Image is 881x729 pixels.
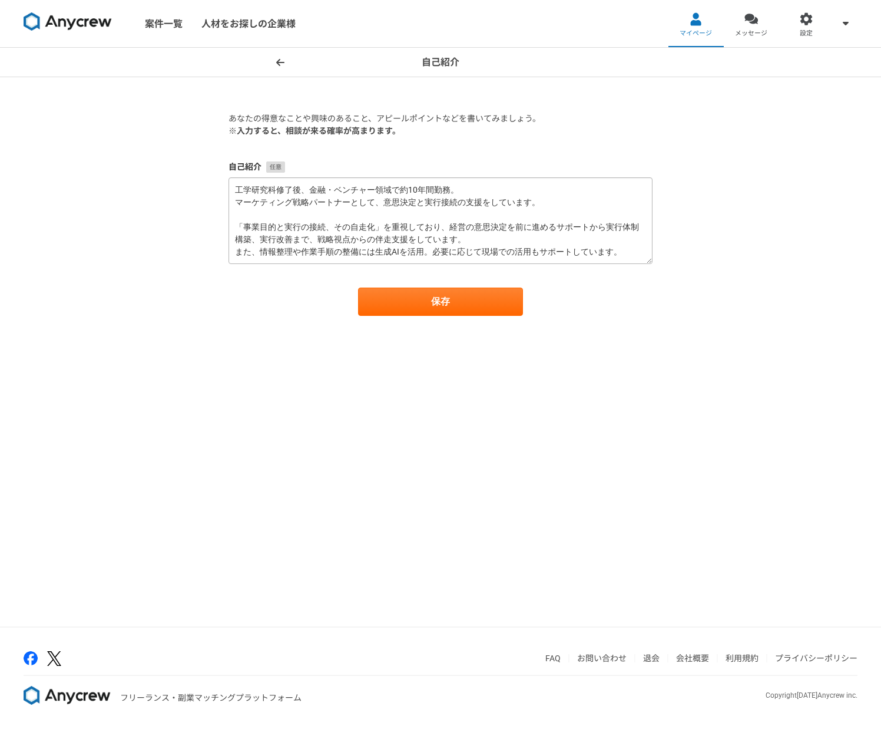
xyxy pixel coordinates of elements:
button: 保存 [358,288,523,316]
a: 利用規約 [726,654,759,663]
label: 自己紹介 [228,161,653,173]
p: あなたの得意なことや興味のあること、アピールポイントなどを書いてみましょう。 [228,113,653,125]
a: プライバシーポリシー [775,654,857,663]
img: facebook-2adfd474.png [24,651,38,665]
a: 会社概要 [676,654,709,663]
p: フリーランス・副業マッチングプラットフォーム [120,692,302,704]
img: 8DqYSo04kwAAAAASUVORK5CYII= [24,686,111,705]
span: 設定 [800,29,813,38]
p: Copyright [DATE] Anycrew inc. [766,690,857,701]
a: お問い合わせ [577,654,627,663]
img: 8DqYSo04kwAAAAASUVORK5CYII= [24,12,112,31]
span: メッセージ [735,29,767,38]
p: ※入力すると、相談が来る確率が高まります。 [228,125,653,137]
img: x-391a3a86.png [47,651,61,666]
h1: 自己紹介 [422,55,459,70]
a: FAQ [545,654,561,663]
span: マイページ [680,29,712,38]
a: 退会 [643,654,660,663]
